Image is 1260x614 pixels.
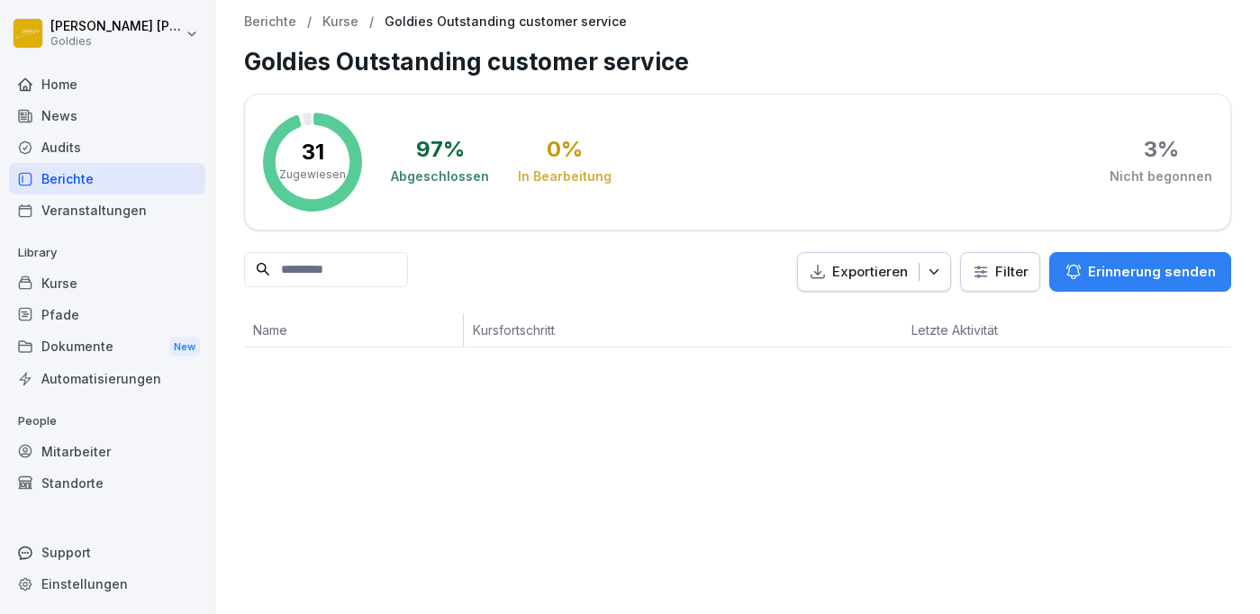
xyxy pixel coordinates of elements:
div: 97 % [416,139,465,160]
div: In Bearbeitung [518,167,612,185]
div: Nicht begonnen [1110,167,1212,185]
p: Goldies Outstanding customer service [385,14,627,30]
button: Erinnerung senden [1049,252,1231,292]
p: Goldies [50,35,182,48]
a: Einstellungen [9,568,205,600]
a: Home [9,68,205,100]
h1: Goldies Outstanding customer service [244,44,1231,79]
div: Support [9,537,205,568]
div: Abgeschlossen [391,167,489,185]
div: 3 % [1144,139,1179,160]
div: Filter [972,263,1029,281]
p: Erinnerung senden [1088,262,1216,282]
a: Audits [9,131,205,163]
p: [PERSON_NAME] [PERSON_NAME] [50,19,182,34]
a: Kurse [322,14,358,30]
div: New [169,337,200,357]
p: Library [9,239,205,267]
a: DokumenteNew [9,330,205,364]
a: Veranstaltungen [9,194,205,226]
button: Filter [961,253,1039,292]
a: News [9,100,205,131]
p: Name [253,321,454,339]
a: Berichte [9,163,205,194]
p: / [369,14,374,30]
p: Exportieren [832,262,908,283]
p: 31 [302,141,324,163]
p: People [9,407,205,436]
button: Exportieren [797,252,951,293]
a: Automatisierungen [9,363,205,394]
p: Zugewiesen [279,167,346,183]
a: Standorte [9,467,205,499]
a: Berichte [244,14,296,30]
div: 0 % [547,139,583,160]
a: Pfade [9,299,205,330]
a: Kurse [9,267,205,299]
div: Dokumente [9,330,205,364]
p: Kursfortschritt [473,321,729,339]
p: Letzte Aktivität [911,321,1030,339]
p: / [307,14,312,30]
a: Mitarbeiter [9,436,205,467]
